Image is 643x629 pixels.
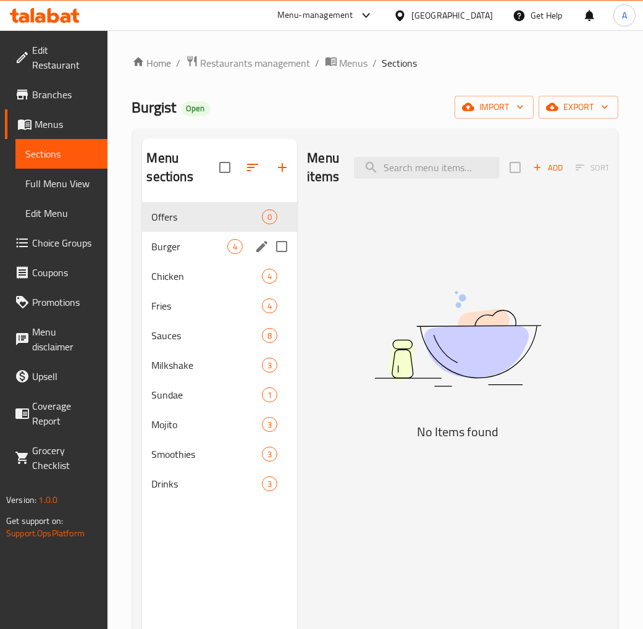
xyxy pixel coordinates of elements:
[263,360,277,371] span: 3
[132,93,177,121] span: Burgist
[152,447,263,462] span: Smoothies
[152,387,263,402] span: Sundae
[15,198,107,228] a: Edit Menu
[5,287,107,317] a: Promotions
[325,55,368,71] a: Menus
[548,99,608,115] span: export
[186,55,311,71] a: Restaurants management
[263,478,277,490] span: 3
[6,513,63,529] span: Get support on:
[32,265,98,280] span: Coupons
[263,211,277,223] span: 0
[147,149,220,186] h2: Menu sections
[528,158,568,177] span: Add item
[152,269,263,284] span: Chicken
[142,232,298,261] div: Burger4edit
[5,361,107,391] a: Upsell
[263,300,277,312] span: 4
[15,169,107,198] a: Full Menu View
[25,176,98,191] span: Full Menu View
[32,443,98,473] span: Grocery Checklist
[142,410,298,439] div: Mojito3
[142,261,298,291] div: Chicken4
[263,389,277,401] span: 1
[262,298,277,313] div: items
[32,399,98,428] span: Coverage Report
[142,197,298,504] nav: Menu sections
[132,56,172,70] a: Home
[32,324,98,354] span: Menu disclaimer
[32,369,98,384] span: Upsell
[528,158,568,177] button: Add
[152,476,263,491] span: Drinks
[464,99,524,115] span: import
[531,161,565,175] span: Add
[262,476,277,491] div: items
[5,317,107,361] a: Menu disclaimer
[263,449,277,460] span: 3
[152,417,263,432] span: Mojito
[262,417,277,432] div: items
[307,149,339,186] h2: Menu items
[132,55,618,71] nav: breadcrumb
[142,291,298,321] div: Fries4
[142,380,298,410] div: Sundae1
[5,258,107,287] a: Coupons
[5,436,107,480] a: Grocery Checklist
[568,158,618,177] span: Sort items
[455,96,534,119] button: import
[182,103,210,114] span: Open
[25,146,98,161] span: Sections
[152,209,263,224] span: Offers
[5,391,107,436] a: Coverage Report
[152,298,263,313] span: Fries
[32,295,98,310] span: Promotions
[411,9,493,22] div: [GEOGRAPHIC_DATA]
[382,56,418,70] span: Sections
[307,422,608,442] h5: No Items found
[32,235,98,250] span: Choice Groups
[277,8,353,23] div: Menu-management
[32,43,98,72] span: Edit Restaurant
[539,96,618,119] button: export
[152,239,228,254] span: Burger
[142,321,298,350] div: Sauces8
[5,109,107,139] a: Menus
[354,157,500,179] input: search
[253,237,271,256] button: edit
[228,241,242,253] span: 4
[15,139,107,169] a: Sections
[263,330,277,342] span: 8
[38,492,57,508] span: 1.0.0
[262,387,277,402] div: items
[177,56,181,70] li: /
[5,35,107,80] a: Edit Restaurant
[263,419,277,431] span: 3
[316,56,320,70] li: /
[263,271,277,282] span: 4
[142,469,298,499] div: Drinks3
[307,259,608,419] img: dish.svg
[35,117,98,132] span: Menus
[142,202,298,232] div: Offers0
[182,101,210,116] div: Open
[201,56,311,70] span: Restaurants management
[262,269,277,284] div: items
[142,439,298,469] div: Smoothies3
[152,358,263,373] span: Milkshake
[262,209,277,224] div: items
[32,87,98,102] span: Branches
[262,447,277,462] div: items
[262,328,277,343] div: items
[152,328,263,343] span: Sauces
[6,492,36,508] span: Version:
[267,153,297,182] button: Add section
[340,56,368,70] span: Menus
[622,9,627,22] span: A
